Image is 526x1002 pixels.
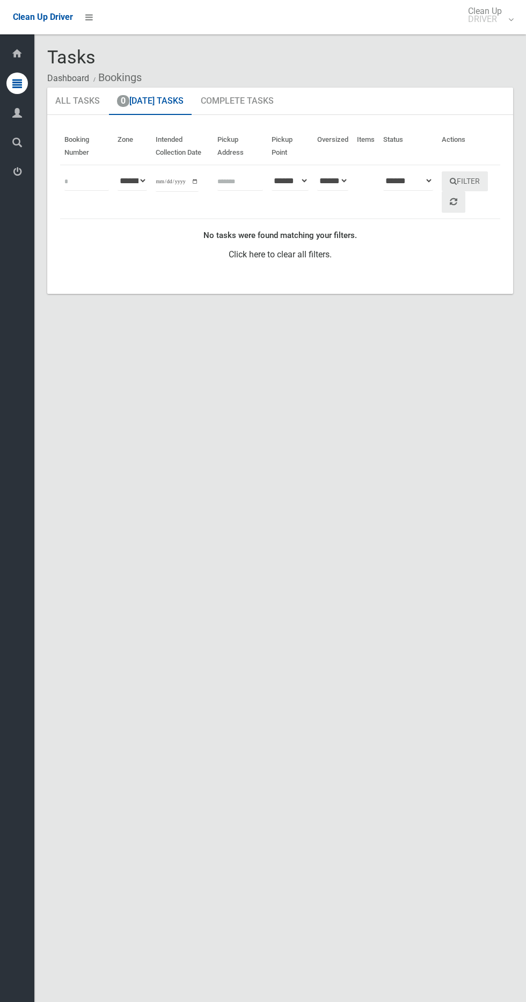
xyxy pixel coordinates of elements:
th: Zone [113,128,151,165]
th: Actions [437,128,500,165]
th: Booking Number [60,128,113,165]
th: Pickup Address [213,128,267,165]
span: Clean Up Driver [13,12,73,22]
small: DRIVER [468,15,502,23]
span: 0 [117,95,129,107]
a: 0[DATE] Tasks [109,88,192,116]
a: Click here to clear all filters. [229,249,332,259]
span: Tasks [47,46,96,68]
th: Pickup Point [267,128,313,165]
span: Clean Up [463,7,513,23]
a: Clean Up Driver [13,9,73,25]
h4: No tasks were found matching your filters. [64,231,496,240]
a: All Tasks [47,88,108,116]
th: Intended Collection Date [151,128,213,165]
button: Filter [442,171,488,191]
th: Oversized [313,128,353,165]
li: Bookings [91,68,142,88]
a: Complete Tasks [193,88,282,116]
th: Items [353,128,379,165]
th: Status [379,128,437,165]
a: Dashboard [47,73,89,83]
